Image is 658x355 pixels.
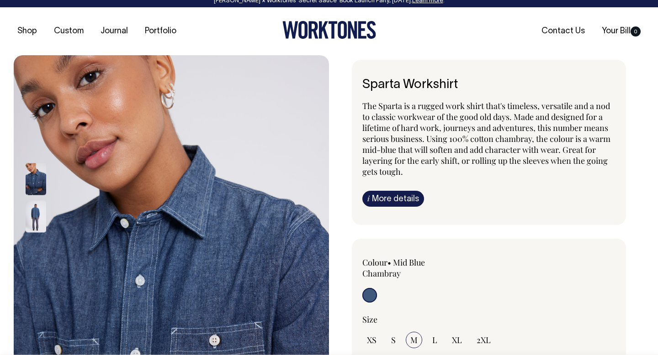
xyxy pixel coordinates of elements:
span: 0 [631,26,641,37]
a: Contact Us [538,24,589,39]
input: M [406,332,422,348]
input: XS [362,332,381,348]
label: Mid Blue Chambray [362,257,425,279]
a: Custom [50,24,87,39]
span: The Sparta is a rugged work shirt that's timeless, versatile and a nod to classic workwear of the... [362,100,610,177]
span: XS [367,334,377,345]
span: M [410,334,418,345]
a: Your Bill0 [598,24,644,39]
h1: Sparta Workshirt [362,78,616,92]
span: 2XL [477,334,491,345]
div: Size [362,314,616,325]
a: Shop [14,24,41,39]
img: mid-blue-chambray [26,163,46,195]
a: Journal [97,24,132,39]
span: i [367,193,370,203]
span: XL [452,334,462,345]
input: S [387,332,400,348]
input: L [428,332,442,348]
span: • [387,257,391,268]
a: iMore details [362,191,424,207]
span: S [391,334,396,345]
a: Portfolio [141,24,180,39]
span: L [432,334,437,345]
input: XL [447,332,467,348]
div: Colour [362,257,464,279]
img: mid-blue-chambray [26,201,46,233]
input: 2XL [472,332,495,348]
